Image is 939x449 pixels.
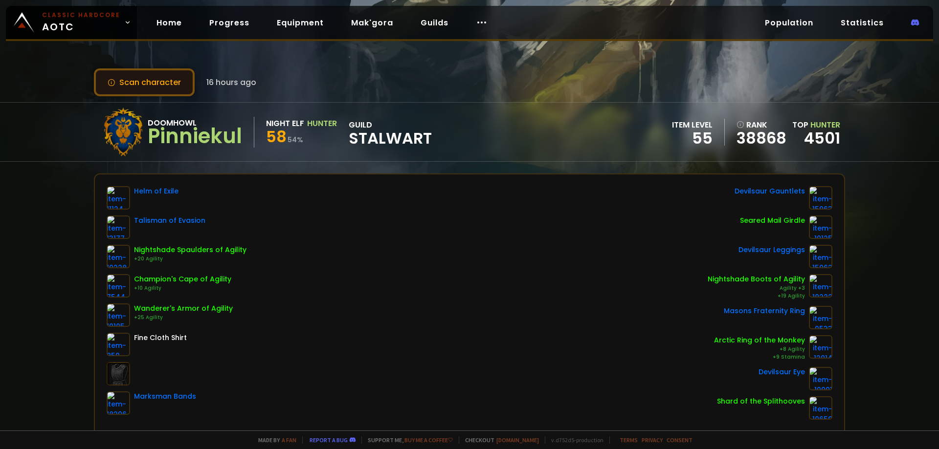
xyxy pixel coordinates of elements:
[809,215,832,239] img: item-19125
[201,13,257,33] a: Progress
[404,436,453,444] a: Buy me a coffee
[708,274,805,284] div: Nightshade Boots of Agility
[148,117,242,129] div: Doomhowl
[288,135,303,145] small: 54 %
[6,6,137,39] a: Classic HardcoreAOTC
[809,245,832,268] img: item-15062
[672,131,713,146] div: 55
[361,436,453,444] span: Support me,
[714,335,805,345] div: Arctic Ring of the Monkey
[809,274,832,298] img: item-10222
[349,131,432,146] span: Stalwart
[107,274,130,298] img: item-7544
[42,11,120,34] span: AOTC
[759,367,805,377] div: Devilsaur Eye
[149,13,190,33] a: Home
[717,396,805,406] div: Shard of the Splithooves
[266,117,304,129] div: Night Elf
[724,306,805,316] div: Masons Fraternity Ring
[737,119,786,131] div: rank
[266,126,287,148] span: 58
[667,436,693,444] a: Consent
[107,245,130,268] img: item-10228
[809,335,832,359] img: item-12014
[134,215,205,226] div: Talisman of Evasion
[107,303,130,327] img: item-10105
[134,245,246,255] div: Nightshade Spaulders of Agility
[809,396,832,420] img: item-10659
[714,345,805,353] div: +8 Agility
[134,303,233,314] div: Wanderer's Armor of Agility
[737,131,786,146] a: 38868
[708,292,805,300] div: +19 Agility
[134,391,196,402] div: Marksman Bands
[134,186,179,196] div: Helm of Exile
[804,127,840,149] a: 4501
[740,215,805,226] div: Seared Mail Girdle
[714,353,805,361] div: +9 Stamina
[343,13,401,33] a: Mak'gora
[310,436,348,444] a: Report a bug
[134,314,233,321] div: +25 Agility
[833,13,892,33] a: Statistics
[810,119,840,130] span: Hunter
[94,68,195,96] button: Scan character
[134,274,231,284] div: Champion's Cape of Agility
[252,436,296,444] span: Made by
[134,333,187,343] div: Fine Cloth Shirt
[42,11,120,20] small: Classic Hardcore
[148,129,242,144] div: Pinniekul
[496,436,539,444] a: [DOMAIN_NAME]
[107,391,130,415] img: item-18296
[349,119,432,146] div: guild
[413,13,456,33] a: Guilds
[620,436,638,444] a: Terms
[708,284,805,292] div: Agility +3
[134,284,231,292] div: +10 Agility
[134,255,246,263] div: +20 Agility
[642,436,663,444] a: Privacy
[282,436,296,444] a: a fan
[809,186,832,210] img: item-15063
[545,436,604,444] span: v. d752d5 - production
[809,367,832,390] img: item-19991
[738,245,805,255] div: Devilsaur Leggings
[269,13,332,33] a: Equipment
[206,76,256,88] span: 16 hours ago
[459,436,539,444] span: Checkout
[107,186,130,210] img: item-11124
[792,119,840,131] div: Top
[672,119,713,131] div: item level
[307,117,337,129] div: Hunter
[809,306,832,329] img: item-9533
[107,333,130,356] img: item-859
[757,13,821,33] a: Population
[107,215,130,239] img: item-13177
[735,186,805,196] div: Devilsaur Gauntlets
